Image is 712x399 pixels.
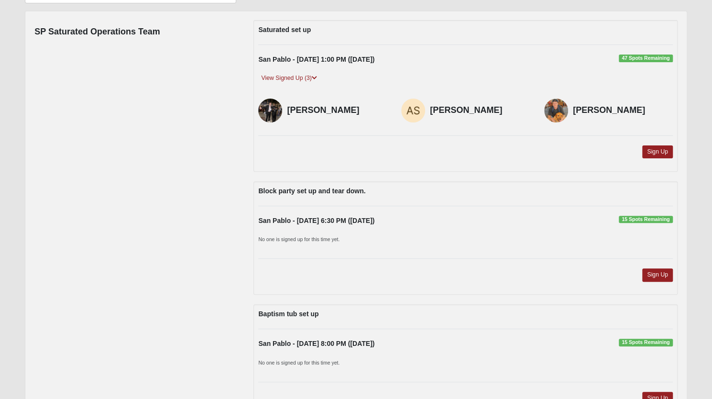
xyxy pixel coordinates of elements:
a: Sign Up [642,268,673,281]
h4: [PERSON_NAME] [573,105,673,116]
span: 47 Spots Remaining [619,55,673,62]
strong: San Pablo - [DATE] 8:00 PM ([DATE]) [258,340,374,347]
a: View Signed Up (3) [258,73,319,83]
h4: SP Saturated Operations Team [34,27,160,37]
h4: [PERSON_NAME] [430,105,530,116]
img: Amy Shearer [401,99,425,122]
strong: San Pablo - [DATE] 6:30 PM ([DATE]) [258,217,374,224]
img: Brandon Edwards [544,99,568,122]
span: 15 Spots Remaining [619,339,673,346]
a: Sign Up [642,145,673,158]
small: No one is signed up for this time yet. [258,236,340,242]
strong: Baptism tub set up [258,310,318,318]
strong: Block party set up and tear down. [258,187,365,195]
small: No one is signed up for this time yet. [258,360,340,366]
h4: [PERSON_NAME] [287,105,387,116]
img: Marshall Schmitz [258,99,282,122]
strong: San Pablo - [DATE] 1:00 PM ([DATE]) [258,55,374,63]
strong: Saturated set up [258,26,311,33]
span: 15 Spots Remaining [619,216,673,223]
